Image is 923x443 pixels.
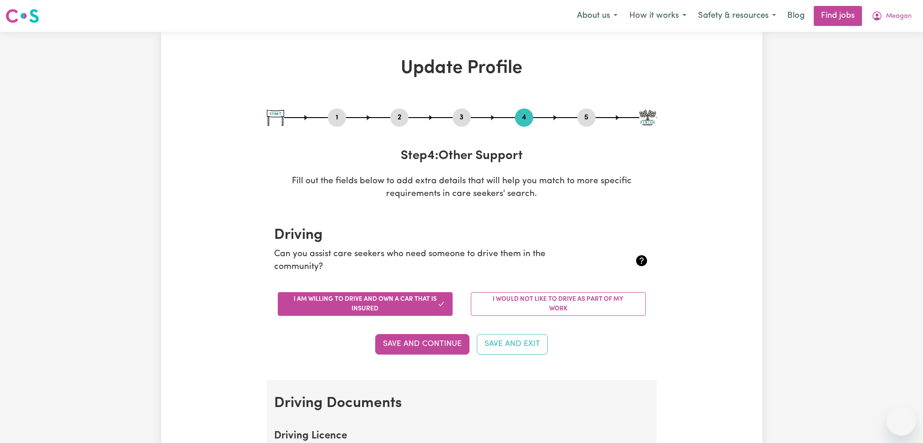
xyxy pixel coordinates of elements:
button: Go to step 2 [390,112,408,124]
iframe: Button to launch messaging window [887,407,916,436]
button: Go to step 1 [328,112,346,124]
h3: Step 4 : Other Support [267,149,657,164]
h2: Driving Licence [274,430,649,443]
button: Go to step 3 [453,112,471,124]
button: Safety & resources [692,6,782,26]
button: Go to step 4 [515,112,533,124]
button: About us [571,6,623,26]
a: Careseekers logo [5,5,39,26]
button: I am willing to drive and own a car that is insured [278,292,453,316]
a: Blog [782,6,810,26]
button: Save and Continue [375,334,469,354]
span: Meagan [886,11,912,21]
p: Can you assist care seekers who need someone to drive them in the community? [274,248,587,274]
img: Careseekers logo [5,8,39,24]
button: Save and Exit [477,334,548,354]
a: Find jobs [814,6,862,26]
h2: Driving Documents [274,395,649,412]
p: Fill out the fields below to add extra details that will help you match to more specific requirem... [267,175,657,201]
button: I would not like to drive as part of my work [471,292,646,316]
h1: Update Profile [267,57,657,79]
button: Go to step 5 [577,112,596,124]
h2: Driving [274,227,649,244]
button: How it works [623,6,692,26]
button: My Account [866,6,918,26]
